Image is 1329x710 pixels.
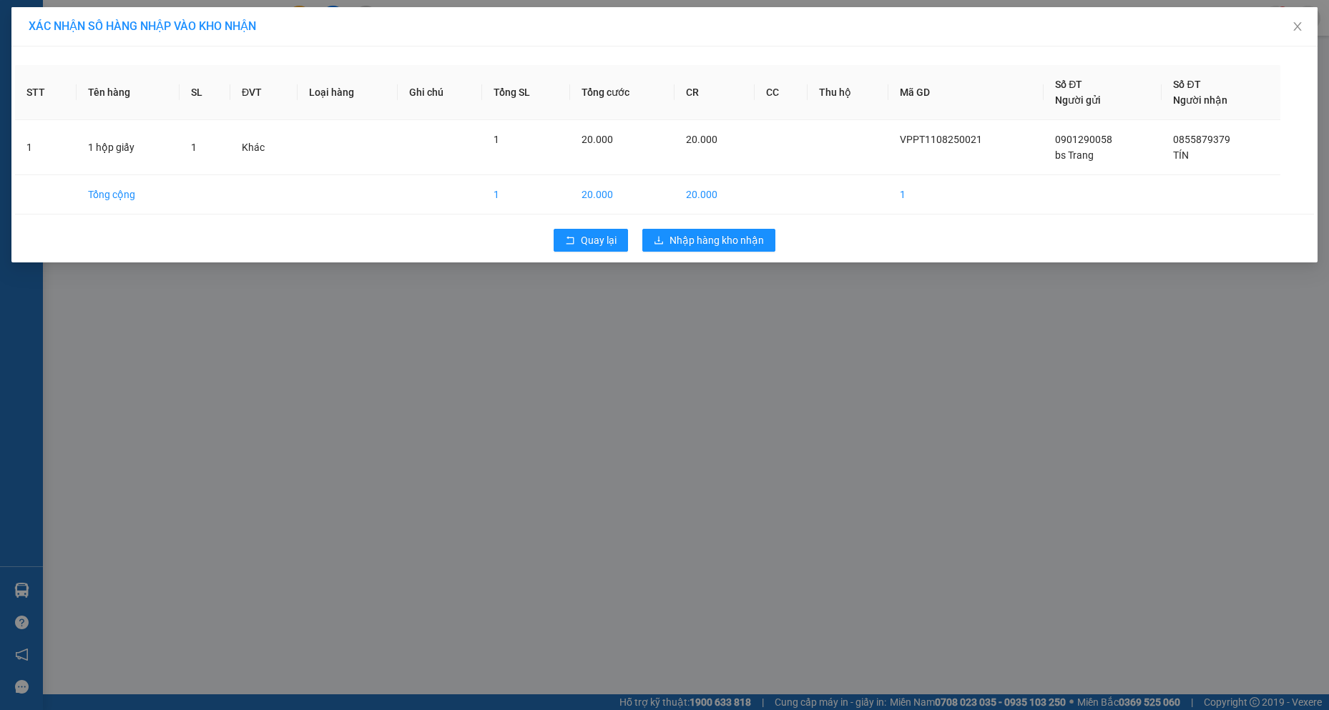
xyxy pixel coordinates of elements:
span: rollback [565,235,575,247]
th: CC [755,65,808,120]
span: Số ĐT [1055,79,1082,90]
th: Ghi chú [398,65,482,120]
span: Số ĐT [1173,79,1200,90]
td: 20.000 [570,175,675,215]
button: downloadNhập hàng kho nhận [642,229,775,252]
span: Quay lại [581,232,617,248]
th: Tổng cước [570,65,675,120]
span: 20.000 [686,134,717,145]
th: CR [675,65,755,120]
span: 1 [494,134,499,145]
th: ĐVT [230,65,298,120]
th: Tên hàng [77,65,180,120]
td: 1 [15,120,77,175]
span: Người nhận [1173,94,1227,106]
span: close [1292,21,1303,32]
span: XÁC NHẬN SỐ HÀNG NHẬP VÀO KHO NHẬN [29,19,256,33]
span: Người gửi [1055,94,1101,106]
span: 0855879379 [1173,134,1230,145]
th: Thu hộ [808,65,889,120]
th: SL [180,65,230,120]
button: rollbackQuay lại [554,229,628,252]
th: Tổng SL [482,65,569,120]
span: Nhập hàng kho nhận [670,232,764,248]
button: Close [1277,7,1318,47]
span: TÍN [1173,149,1189,161]
th: Mã GD [888,65,1044,120]
td: Tổng cộng [77,175,180,215]
td: 20.000 [675,175,755,215]
span: bs Trang [1055,149,1094,161]
span: VPPT1108250021 [900,134,982,145]
td: 1 [888,175,1044,215]
th: STT [15,65,77,120]
td: 1 [482,175,569,215]
td: 1 hộp giấy [77,120,180,175]
span: 1 [191,142,197,153]
span: 0901290058 [1055,134,1112,145]
span: 20.000 [582,134,613,145]
span: download [654,235,664,247]
td: Khác [230,120,298,175]
th: Loại hàng [298,65,398,120]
